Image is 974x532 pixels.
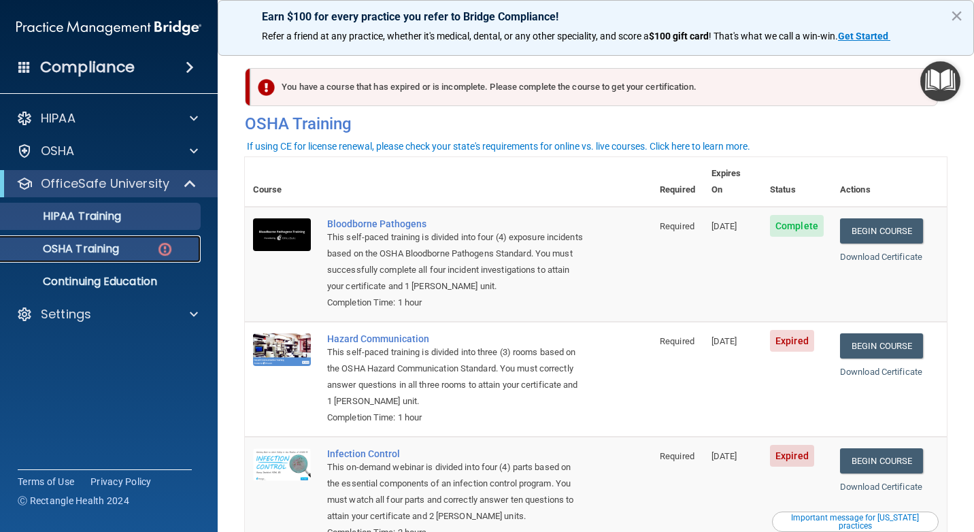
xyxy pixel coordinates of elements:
span: Required [660,221,694,231]
img: danger-circle.6113f641.png [156,241,173,258]
span: ! That's what we call a win-win. [709,31,838,41]
a: Begin Course [840,448,923,473]
img: exclamation-circle-solid-danger.72ef9ffc.png [258,79,275,96]
button: Close [950,5,963,27]
h4: Compliance [40,58,135,77]
a: HIPAA [16,110,198,127]
a: Begin Course [840,218,923,244]
span: Refer a friend at any practice, whether it's medical, dental, or any other speciality, and score a [262,31,649,41]
span: [DATE] [711,451,737,461]
div: This self-paced training is divided into four (4) exposure incidents based on the OSHA Bloodborne... [327,229,584,295]
strong: $100 gift card [649,31,709,41]
span: Expired [770,330,814,352]
a: Bloodborne Pathogens [327,218,584,229]
a: Download Certificate [840,367,922,377]
p: Continuing Education [9,275,195,288]
div: If using CE for license renewal, please check your state's requirements for online vs. live cours... [247,142,750,151]
span: Complete [770,215,824,237]
th: Actions [832,157,947,207]
span: Required [660,451,694,461]
a: Terms of Use [18,475,74,488]
a: OSHA [16,143,198,159]
span: Required [660,336,694,346]
strong: Get Started [838,31,888,41]
span: Expired [770,445,814,467]
div: Important message for [US_STATE] practices [774,514,937,530]
p: Earn $100 for every practice you refer to Bridge Compliance! [262,10,930,23]
p: HIPAA Training [9,210,121,223]
p: HIPAA [41,110,75,127]
a: Privacy Policy [90,475,152,488]
a: Download Certificate [840,252,922,262]
div: This on-demand webinar is divided into four (4) parts based on the essential components of an inf... [327,459,584,525]
th: Expires On [703,157,762,207]
button: Read this if you are a dental practitioner in the state of CA [772,512,939,532]
a: Begin Course [840,333,923,359]
a: Hazard Communication [327,333,584,344]
a: Download Certificate [840,482,922,492]
a: Settings [16,306,198,322]
button: If using CE for license renewal, please check your state's requirements for online vs. live cours... [245,139,752,153]
div: You have a course that has expired or is incomplete. Please complete the course to get your certi... [250,68,938,106]
h4: OSHA Training [245,114,947,133]
p: OSHA [41,143,75,159]
a: Get Started [838,31,890,41]
div: Completion Time: 1 hour [327,410,584,426]
p: OfficeSafe University [41,176,169,192]
p: OSHA Training [9,242,119,256]
th: Required [652,157,703,207]
img: PMB logo [16,14,201,41]
span: Ⓒ Rectangle Health 2024 [18,494,129,508]
button: Open Resource Center [920,61,960,101]
th: Course [245,157,319,207]
a: OfficeSafe University [16,176,197,192]
div: Completion Time: 1 hour [327,295,584,311]
span: [DATE] [711,221,737,231]
span: [DATE] [711,336,737,346]
th: Status [762,157,832,207]
a: Infection Control [327,448,584,459]
div: This self-paced training is divided into three (3) rooms based on the OSHA Hazard Communication S... [327,344,584,410]
p: Settings [41,306,91,322]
